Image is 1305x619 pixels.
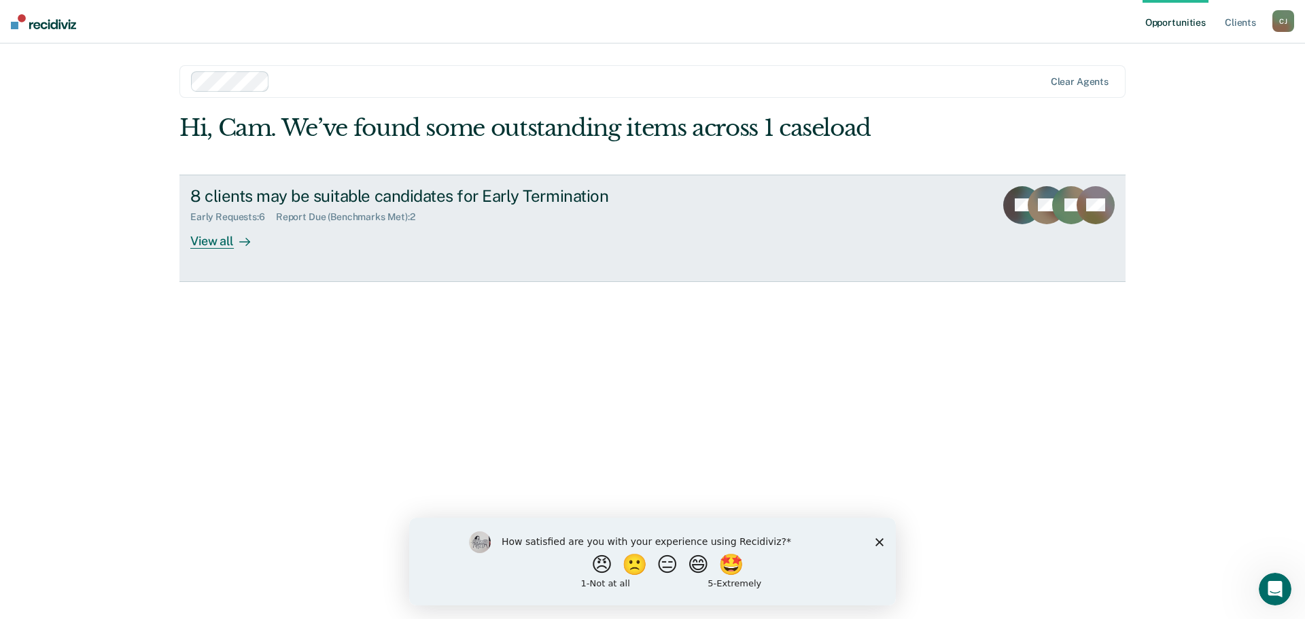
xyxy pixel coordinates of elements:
[190,186,667,206] div: 8 clients may be suitable candidates for Early Termination
[276,211,426,223] div: Report Due (Benchmarks Met) : 2
[1272,10,1294,32] button: CJ
[190,211,276,223] div: Early Requests : 6
[11,14,76,29] img: Recidiviz
[1272,10,1294,32] div: C J
[179,175,1126,282] a: 8 clients may be suitable candidates for Early TerminationEarly Requests:6Report Due (Benchmarks ...
[190,222,266,249] div: View all
[409,518,896,605] iframe: Survey by Kim from Recidiviz
[179,114,937,142] div: Hi, Cam. We’ve found some outstanding items across 1 caseload
[1259,573,1291,605] iframe: Intercom live chat
[1051,76,1109,88] div: Clear agents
